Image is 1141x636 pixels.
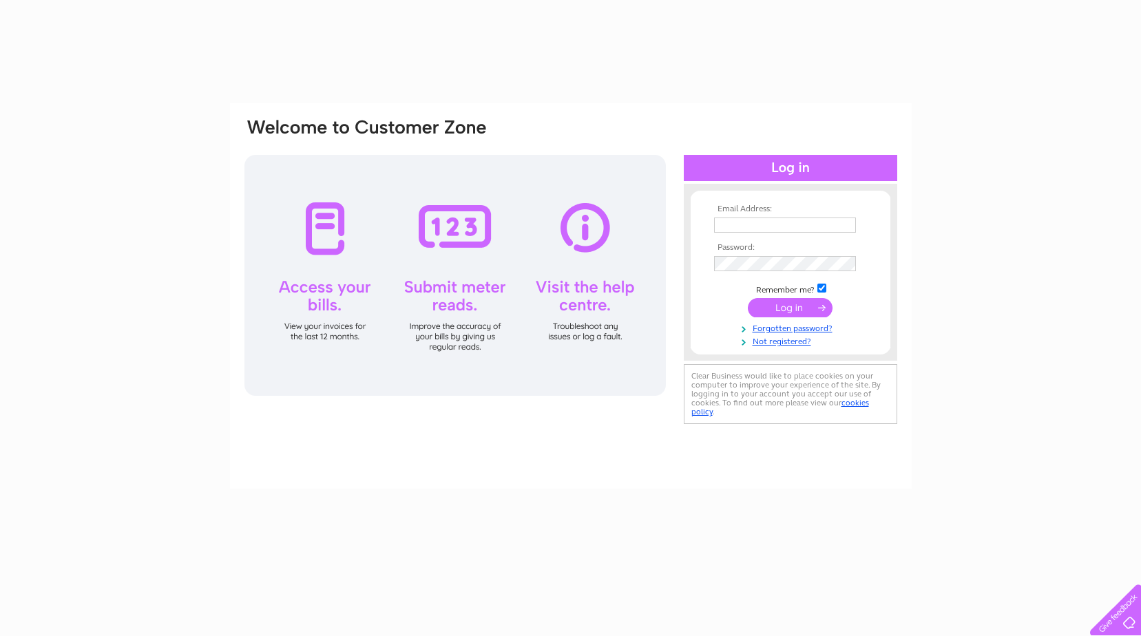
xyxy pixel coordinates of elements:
[711,243,870,253] th: Password:
[691,398,869,416] a: cookies policy
[711,282,870,295] td: Remember me?
[711,204,870,214] th: Email Address:
[684,364,897,424] div: Clear Business would like to place cookies on your computer to improve your experience of the sit...
[714,334,870,347] a: Not registered?
[748,298,833,317] input: Submit
[714,321,870,334] a: Forgotten password?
